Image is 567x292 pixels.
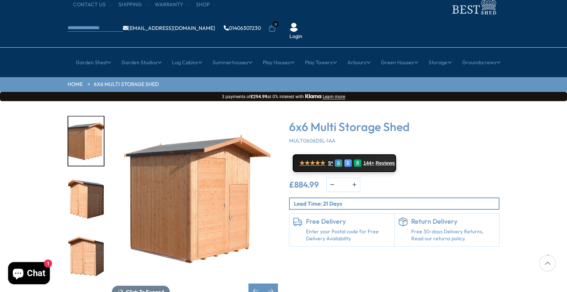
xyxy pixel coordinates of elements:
a: Storage [429,53,452,72]
a: Play Towers [305,53,337,72]
h3: 6x6 Multi Storage Shed [289,120,499,134]
a: CONTACT US [73,1,113,8]
a: Warranty [155,1,190,8]
a: HOME [68,81,83,88]
span: 0 [272,21,279,27]
inbox-online-store-chat: Shopify online store chat [6,262,52,286]
a: Garden Studios [121,53,162,72]
div: 5 / 11 [68,231,104,282]
span: 144+ [363,160,374,166]
img: cutout_3_200x200.jpg [68,175,104,224]
img: User Icon [289,23,298,32]
a: Shop [196,1,217,8]
p: Lead Time: 21 Days [294,200,499,207]
a: Log Cabins [172,53,202,72]
img: cutout_2_200x200.jpg [68,117,104,166]
a: Shipping [118,1,149,8]
a: [EMAIL_ADDRESS][DOMAIN_NAME] [123,25,215,31]
a: Garden Shed [76,53,111,72]
a: 6x6 Multi Storage Shed [94,81,159,88]
div: 4 / 11 [68,174,104,224]
a: Green Houses [381,53,418,72]
a: Login [289,33,302,40]
a: 0 [268,25,276,32]
span: ★★★★★ [299,159,325,166]
div: R [354,159,361,167]
span: Reviews [376,160,395,166]
a: ★★★★★ 5* G E R 144+ Reviews [293,154,396,172]
p: Free 30-days Delivery Returns, Read our returns policy. [411,228,496,243]
img: 6x6 Multi Storage Shed [112,116,278,282]
a: Play Houses [263,53,295,72]
a: Groundscrews [462,53,501,72]
h6: Free Delivery [306,217,391,226]
ins: £884.99 [289,181,319,189]
h6: Return Delivery [411,217,496,226]
span: MULT0606DSL-1AA [289,137,336,144]
div: 3 / 11 [68,116,104,166]
div: E [344,159,352,167]
a: Enter your Postal code for Free Delivery Availability [306,228,391,243]
img: cutout_4_200x200.jpg [68,232,104,281]
a: 01406307230 [224,25,261,31]
div: G [335,159,342,167]
a: Summerhouses [213,53,252,72]
a: Arbours [347,53,371,72]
